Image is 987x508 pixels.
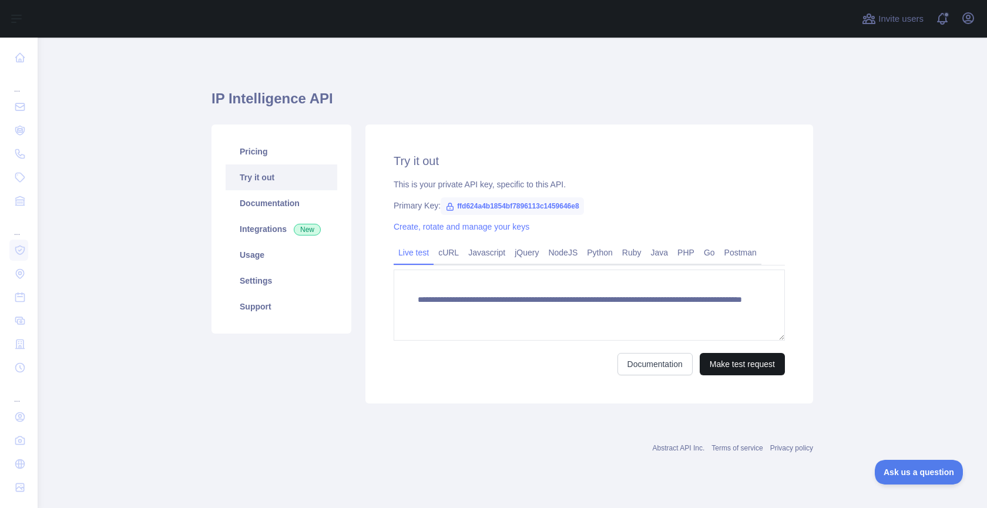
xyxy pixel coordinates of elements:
a: Python [582,243,617,262]
div: ... [9,381,28,404]
a: jQuery [510,243,543,262]
span: New [294,224,321,236]
span: Invite users [878,12,924,26]
button: Make test request [700,353,785,375]
a: Support [226,294,337,319]
a: Live test [394,243,434,262]
a: Ruby [617,243,646,262]
a: Go [699,243,720,262]
div: ... [9,214,28,237]
a: Javascript [464,243,510,262]
h1: IP Intelligence API [211,89,813,117]
div: This is your private API key, specific to this API. [394,179,785,190]
a: Integrations New [226,216,337,242]
a: Pricing [226,139,337,164]
a: Try it out [226,164,337,190]
div: ... [9,70,28,94]
a: Postman [720,243,761,262]
a: cURL [434,243,464,262]
iframe: Toggle Customer Support [875,460,963,485]
a: NodeJS [543,243,582,262]
div: Primary Key: [394,200,785,211]
button: Invite users [860,9,926,28]
a: Documentation [226,190,337,216]
a: Java [646,243,673,262]
a: Create, rotate and manage your keys [394,222,529,231]
a: Privacy policy [770,444,813,452]
h2: Try it out [394,153,785,169]
a: Terms of service [711,444,763,452]
span: ffd624a4b1854bf7896113c1459646e8 [441,197,584,215]
a: PHP [673,243,699,262]
a: Usage [226,242,337,268]
a: Documentation [617,353,693,375]
a: Abstract API Inc. [653,444,705,452]
a: Settings [226,268,337,294]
